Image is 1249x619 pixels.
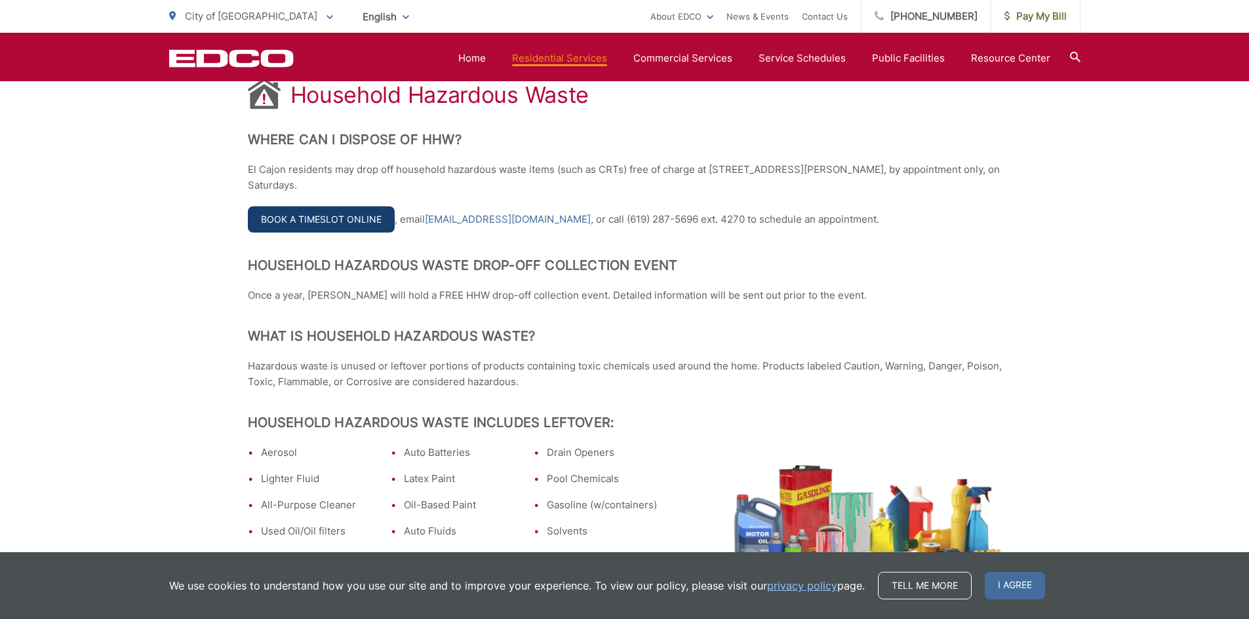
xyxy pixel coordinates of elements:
[353,5,419,28] span: English
[404,445,514,460] li: Auto Batteries
[878,572,972,599] a: Tell me more
[248,328,1002,344] h2: What is Household Hazardous Waste?
[633,50,732,66] a: Commercial Services
[547,445,657,460] li: Drain Openers
[547,523,657,539] li: Solvents
[261,497,371,513] li: All-Purpose Cleaner
[759,50,846,66] a: Service Schedules
[169,49,294,67] a: EDCD logo. Return to the homepage.
[261,523,371,539] li: Used Oil/Oil filters
[512,50,607,66] a: Residential Services
[261,471,371,487] li: Lighter Fluid
[458,50,486,66] a: Home
[290,82,589,108] h1: Household Hazardous Waste
[248,288,1002,303] p: Once a year, [PERSON_NAME] will hold a FREE HHW drop-off collection event. Detailed information w...
[1004,9,1067,24] span: Pay My Bill
[425,212,591,227] a: [EMAIL_ADDRESS][DOMAIN_NAME]
[248,257,1002,273] h2: Household Hazardous Waste Drop-Off Collection Event
[248,206,1002,233] p: , email , or call (619) 287-5696 ext. 4270 to schedule an appointment.
[971,50,1050,66] a: Resource Center
[404,497,514,513] li: Oil-Based Paint
[404,471,514,487] li: Latex Paint
[261,445,371,460] li: Aerosol
[720,464,1002,587] img: hazardous-waste.png
[547,471,657,487] li: Pool Chemicals
[726,9,789,24] a: News & Events
[248,415,1002,430] h2: Household Hazardous Waste Includes Leftover:
[547,550,657,565] li: Furniture Polish
[650,9,713,24] a: About EDCO
[985,572,1045,599] span: I agree
[248,206,395,233] a: Book a Timeslot Online
[767,578,837,593] a: privacy policy
[261,550,371,565] li: Antifreeze
[248,358,1002,390] p: Hazardous waste is unused or leftover portions of products containing toxic chemicals used around...
[248,162,1002,193] p: El Cajon residents may drop off household hazardous waste items (such as CRTs) free of charge at ...
[248,132,1002,147] h2: Where Can I Dispose of HHW?
[802,9,848,24] a: Contact Us
[185,10,317,22] span: City of [GEOGRAPHIC_DATA]
[547,497,657,513] li: Gasoline (w/containers)
[404,550,514,565] li: Disinfectants
[404,523,514,539] li: Auto Fluids
[169,578,865,593] p: We use cookies to understand how you use our site and to improve your experience. To view our pol...
[872,50,945,66] a: Public Facilities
